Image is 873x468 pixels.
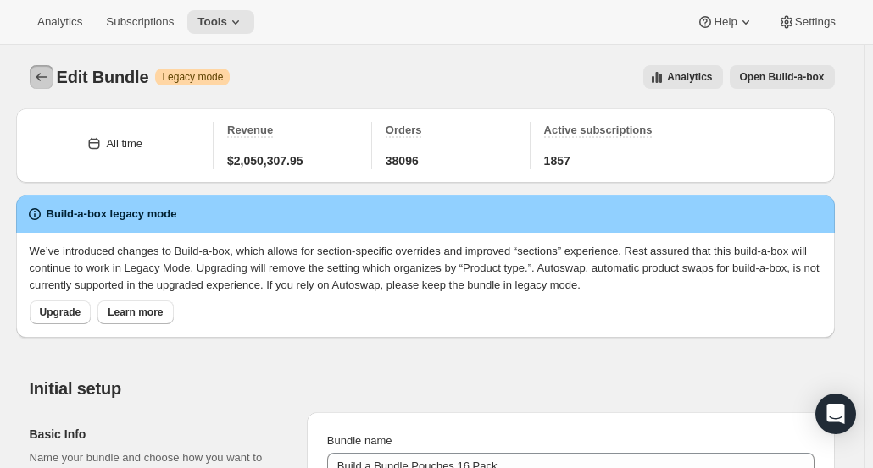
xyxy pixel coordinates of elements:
[544,124,653,136] span: Active subscriptions
[40,306,81,319] span: Upgrade
[37,15,82,29] span: Analytics
[30,300,92,324] button: Upgrade
[96,10,184,34] button: Subscriptions
[30,378,835,399] h2: Initial setup
[643,65,722,89] button: View all analytics related to this specific bundles, within certain timeframes
[227,124,273,136] span: Revenue
[544,152,570,169] span: 1857
[327,434,392,447] span: Bundle name
[197,15,227,29] span: Tools
[30,426,280,443] h2: Basic Info
[386,152,419,169] span: 38096
[30,245,820,291] span: We’ve introduced changes to Build-a-box, which allows for section-specific overrides and improved...
[162,70,223,84] span: Legacy mode
[768,10,846,34] button: Settings
[27,10,92,34] button: Analytics
[687,10,764,34] button: Help
[57,68,149,86] span: Edit Bundle
[97,300,173,324] button: Learn more
[106,135,142,152] div: All time
[795,15,836,29] span: Settings
[815,394,856,434] div: Open Intercom Messenger
[106,15,174,29] span: Subscriptions
[47,206,177,223] h2: Build-a-box legacy mode
[714,15,737,29] span: Help
[187,10,254,34] button: Tools
[108,306,163,319] span: Learn more
[227,152,303,169] span: $2,050,307.95
[730,65,835,89] button: View links to open the build-a-box on the online store
[30,65,53,89] button: Bundles
[386,124,422,136] span: Orders
[740,70,825,84] span: Open Build-a-box
[667,70,712,84] span: Analytics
